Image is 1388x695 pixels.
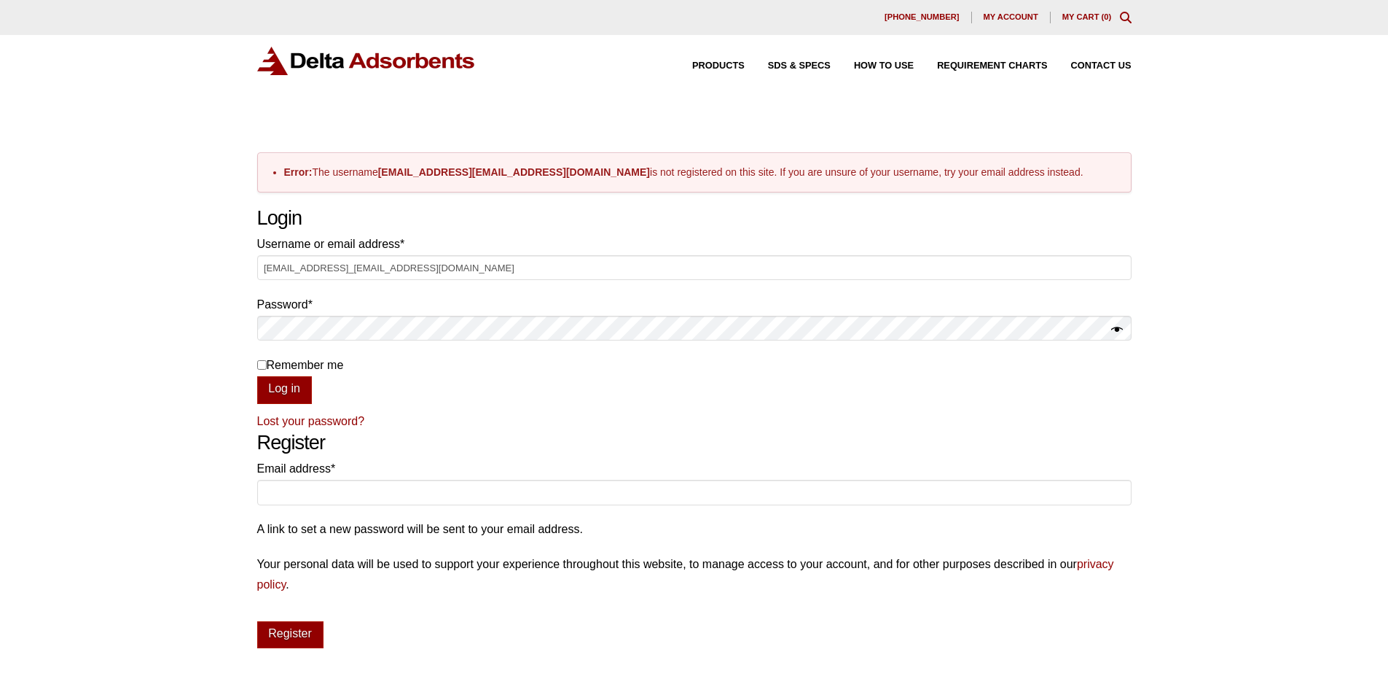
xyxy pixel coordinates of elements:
a: My Cart (0) [1062,12,1112,21]
span: My account [984,13,1038,21]
button: Register [257,621,324,649]
span: [PHONE_NUMBER] [885,13,960,21]
img: Delta Adsorbents [257,47,476,75]
a: How to Use [831,61,914,71]
a: SDS & SPECS [745,61,831,71]
span: Contact Us [1071,61,1132,71]
span: 0 [1104,12,1108,21]
span: Requirement Charts [937,61,1047,71]
label: Username or email address [257,234,1132,254]
p: A link to set a new password will be sent to your email address. [257,519,1132,539]
a: Contact Us [1048,61,1132,71]
a: [PHONE_NUMBER] [873,12,972,23]
span: SDS & SPECS [768,61,831,71]
a: privacy policy [257,558,1114,590]
h2: Login [257,206,1132,230]
span: Products [692,61,745,71]
button: Log in [257,376,312,404]
h2: Register [257,431,1132,455]
button: Show password [1111,320,1123,341]
li: The username is not registered on this site. If you are unsure of your username, try your email a... [284,165,1119,180]
span: Remember me [267,359,344,371]
p: Your personal data will be used to support your experience throughout this website, to manage acc... [257,554,1132,594]
strong: Error: [284,166,313,178]
input: Remember me [257,360,267,370]
a: Requirement Charts [914,61,1047,71]
div: Toggle Modal Content [1120,12,1132,23]
span: How to Use [854,61,914,71]
strong: [EMAIL_ADDRESS] [EMAIL_ADDRESS][DOMAIN_NAME] [378,166,650,178]
a: Products [669,61,745,71]
a: My account [972,12,1051,23]
label: Password [257,295,1132,314]
label: Email address [257,459,1132,478]
a: Lost your password? [257,415,365,427]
